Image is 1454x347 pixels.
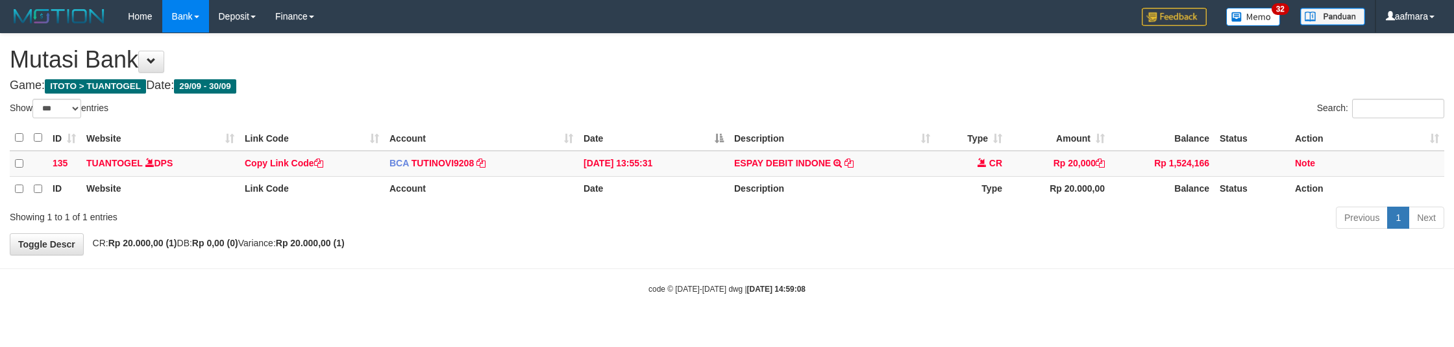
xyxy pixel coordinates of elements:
[1336,207,1388,229] a: Previous
[1272,3,1289,15] span: 32
[1226,8,1281,26] img: Button%20Memo.svg
[935,176,1007,201] th: Type
[53,158,68,168] span: 135
[1110,151,1214,177] td: Rp 1,524,166
[1214,125,1290,151] th: Status
[384,125,578,151] th: Account: activate to sort column ascending
[47,125,81,151] th: ID: activate to sort column ascending
[10,79,1444,92] h4: Game: Date:
[1409,207,1444,229] a: Next
[1317,99,1444,118] label: Search:
[240,176,384,201] th: Link Code
[81,125,240,151] th: Website: activate to sort column ascending
[729,125,935,151] th: Description: activate to sort column ascending
[10,233,84,255] a: Toggle Descr
[81,176,240,201] th: Website
[989,158,1002,168] span: CR
[45,79,146,94] span: ITOTO > TUANTOGEL
[578,151,729,177] td: [DATE] 13:55:31
[729,176,935,201] th: Description
[1096,158,1105,168] a: Copy Rp 20,000 to clipboard
[1300,8,1365,25] img: panduan.png
[389,158,409,168] span: BCA
[1110,176,1214,201] th: Balance
[10,205,596,224] div: Showing 1 to 1 of 1 entries
[935,125,1007,151] th: Type: activate to sort column ascending
[1142,8,1207,26] img: Feedback.jpg
[648,285,806,294] small: code © [DATE]-[DATE] dwg |
[240,125,384,151] th: Link Code: activate to sort column ascending
[1007,151,1110,177] td: Rp 20,000
[1007,176,1110,201] th: Rp 20.000,00
[412,158,474,168] a: TUTINOVI9208
[10,99,108,118] label: Show entries
[86,238,345,248] span: CR: DB: Variance:
[276,238,345,248] strong: Rp 20.000,00 (1)
[192,238,238,248] strong: Rp 0,00 (0)
[844,158,854,168] a: Copy ESPAY DEBIT INDONE to clipboard
[32,99,81,118] select: Showentries
[1007,125,1110,151] th: Amount: activate to sort column ascending
[1110,125,1214,151] th: Balance
[1214,176,1290,201] th: Status
[81,151,240,177] td: DPS
[578,125,729,151] th: Date: activate to sort column descending
[10,47,1444,73] h1: Mutasi Bank
[1290,125,1444,151] th: Action: activate to sort column ascending
[476,158,486,168] a: Copy TUTINOVI9208 to clipboard
[1352,99,1444,118] input: Search:
[578,176,729,201] th: Date
[1290,176,1444,201] th: Action
[734,158,831,168] a: ESPAY DEBIT INDONE
[1387,207,1409,229] a: 1
[10,6,108,26] img: MOTION_logo.png
[174,79,236,94] span: 29/09 - 30/09
[747,285,806,294] strong: [DATE] 14:59:08
[108,238,177,248] strong: Rp 20.000,00 (1)
[86,158,143,168] a: TUANTOGEL
[245,158,323,168] a: Copy Link Code
[47,176,81,201] th: ID
[384,176,578,201] th: Account
[1295,158,1315,168] a: Note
